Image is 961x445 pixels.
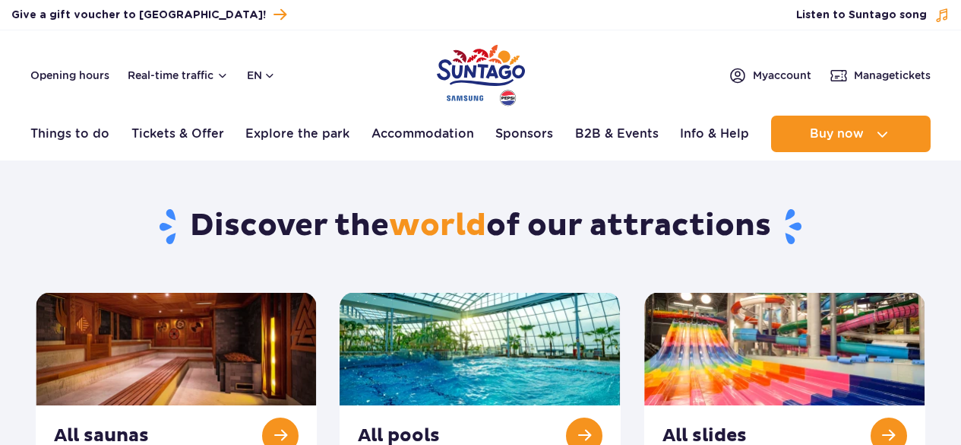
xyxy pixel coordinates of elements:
[771,116,931,152] button: Buy now
[830,66,931,84] a: Managetickets
[753,68,811,83] span: My account
[796,8,927,23] span: Listen to Suntago song
[128,69,229,81] button: Real-time traffic
[30,116,109,152] a: Things to do
[11,8,266,23] span: Give a gift voucher to [GEOGRAPHIC_DATA]!
[11,5,286,25] a: Give a gift voucher to [GEOGRAPHIC_DATA]!
[437,38,525,108] a: Park of Poland
[131,116,224,152] a: Tickets & Offer
[680,116,749,152] a: Info & Help
[247,68,276,83] button: en
[729,66,811,84] a: Myaccount
[796,8,950,23] button: Listen to Suntago song
[495,116,553,152] a: Sponsors
[245,116,349,152] a: Explore the park
[810,127,864,141] span: Buy now
[30,68,109,83] a: Opening hours
[36,207,925,246] h1: Discover the of our attractions
[854,68,931,83] span: Manage tickets
[575,116,659,152] a: B2B & Events
[371,116,474,152] a: Accommodation
[389,207,486,245] span: world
